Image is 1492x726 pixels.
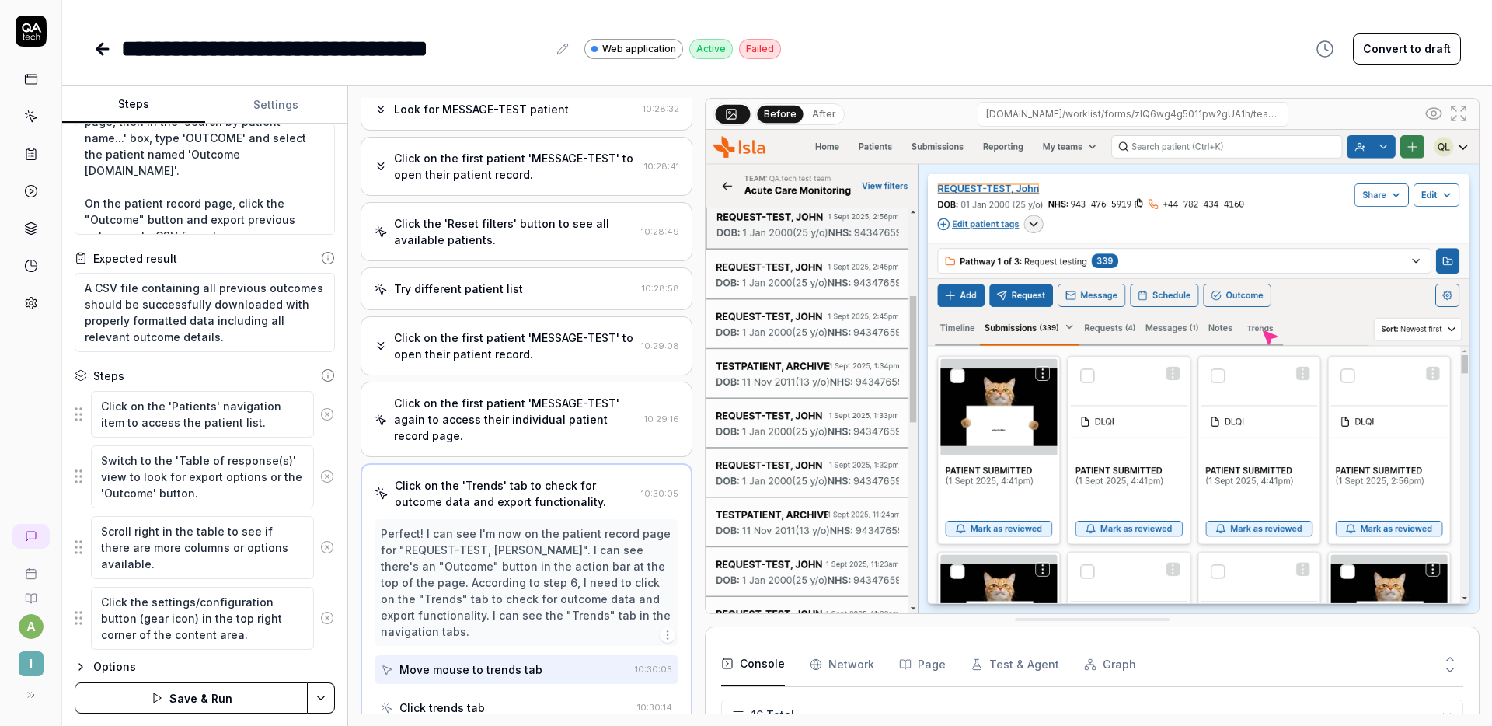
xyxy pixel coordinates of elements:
button: Remove step [314,532,340,563]
span: Web application [602,42,676,56]
time: 10:30:05 [641,488,678,499]
button: Move mouse to trends tab10:30:05 [375,655,678,684]
button: Console [721,643,785,686]
a: Book a call with us [6,555,55,580]
div: Failed [739,39,781,59]
button: Options [75,658,335,676]
div: Suggestions [75,445,335,509]
div: Try different patient list [394,281,523,297]
div: Suggestions [75,515,335,580]
div: Perfect! I can see I'm now on the patient record page for "REQUEST-TEST, [PERSON_NAME]". I can se... [381,525,672,640]
button: Before [758,105,804,122]
div: Click on the first patient 'MESSAGE-TEST' to open their patient record. [394,330,635,362]
button: Convert to draft [1353,33,1461,65]
a: New conversation [12,524,50,549]
img: Screenshot [706,130,1479,613]
div: Click on the 'Trends' tab to check for outcome data and export functionality. [395,477,635,510]
button: Page [899,643,946,686]
button: Graph [1084,643,1136,686]
div: Options [93,658,335,676]
button: After [806,106,842,123]
a: Web application [584,38,683,59]
time: 10:28:32 [643,103,679,114]
time: 10:30:14 [637,702,672,713]
time: 10:28:49 [641,226,679,237]
div: Click on the first patient 'MESSAGE-TEST' again to access their individual patient record page. [394,395,638,444]
div: Click on the first patient 'MESSAGE-TEST' to open their patient record. [394,150,638,183]
div: Look for MESSAGE-TEST patient [394,101,569,117]
div: Active [689,39,733,59]
div: Steps [93,368,124,384]
time: 10:28:58 [642,283,679,294]
div: Suggestions [75,390,335,438]
button: I [6,639,55,679]
button: Open in full screen [1446,101,1471,126]
button: Network [810,643,874,686]
a: Documentation [6,580,55,605]
button: a [19,614,44,639]
button: Click trends tab10:30:14 [375,693,678,722]
button: Steps [62,86,205,124]
button: Remove step [314,602,340,634]
button: Test & Agent [971,643,1059,686]
button: Remove step [314,399,340,430]
time: 10:29:16 [644,414,679,424]
div: Click the 'Reset filters' button to see all available patients. [394,215,635,248]
button: Remove step [314,461,340,492]
span: I [19,651,44,676]
time: 10:30:05 [635,664,672,675]
div: Suggestions [75,586,335,651]
time: 10:29:08 [641,340,679,351]
button: Show all interative elements [1421,101,1446,126]
button: Settings [205,86,348,124]
div: Move mouse to trends tab [399,661,542,678]
button: View version history [1306,33,1344,65]
div: Click trends tab [399,700,485,716]
time: 10:28:41 [644,161,679,172]
button: Save & Run [75,682,308,714]
div: Expected result [93,250,177,267]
